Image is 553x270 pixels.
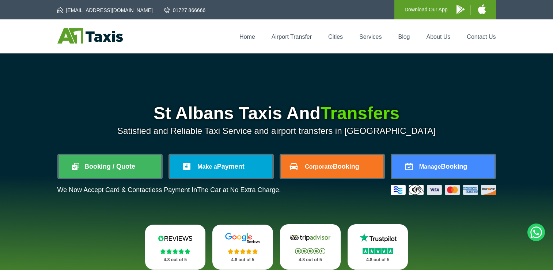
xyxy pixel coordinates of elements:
[145,225,206,270] a: Reviews.io Stars 4.8 out of 5
[272,34,312,40] a: Airport Transfer
[160,248,190,254] img: Stars
[170,155,272,178] a: Make aPayment
[220,255,265,265] p: 4.8 out of 5
[221,233,265,244] img: Google
[398,34,410,40] a: Blog
[305,164,333,170] span: Corporate
[57,186,281,194] p: We Now Accept Card & Contactless Payment In
[363,248,393,254] img: Stars
[57,126,496,136] p: Satisfied and Reliable Taxi Service and airport transfers in [GEOGRAPHIC_DATA]
[212,225,273,270] a: Google Stars 4.8 out of 5
[427,34,451,40] a: About Us
[391,185,496,195] img: Credit And Debit Cards
[348,224,408,270] a: Trustpilot Stars 4.8 out of 5
[280,224,341,270] a: Tripadvisor Stars 4.8 out of 5
[57,105,496,122] h1: St Albans Taxis And
[405,5,448,14] p: Download Our App
[467,34,496,40] a: Contact Us
[197,164,217,170] span: Make a
[164,7,206,14] a: 01727 866666
[328,34,343,40] a: Cities
[419,164,441,170] span: Manage
[392,155,495,178] a: ManageBooking
[356,232,400,243] img: Trustpilot
[288,255,333,265] p: 4.8 out of 5
[57,28,123,44] img: A1 Taxis St Albans LTD
[57,7,153,14] a: [EMAIL_ADDRESS][DOMAIN_NAME]
[228,248,258,254] img: Stars
[59,155,161,178] a: Booking / Quote
[356,255,400,265] p: 4.8 out of 5
[295,248,325,254] img: Stars
[321,104,399,123] span: Transfers
[478,4,486,14] img: A1 Taxis iPhone App
[153,233,197,244] img: Reviews.io
[281,155,383,178] a: CorporateBooking
[288,232,332,243] img: Tripadvisor
[457,5,465,14] img: A1 Taxis Android App
[239,34,255,40] a: Home
[197,186,281,194] span: The Car at No Extra Charge.
[153,255,198,265] p: 4.8 out of 5
[359,34,382,40] a: Services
